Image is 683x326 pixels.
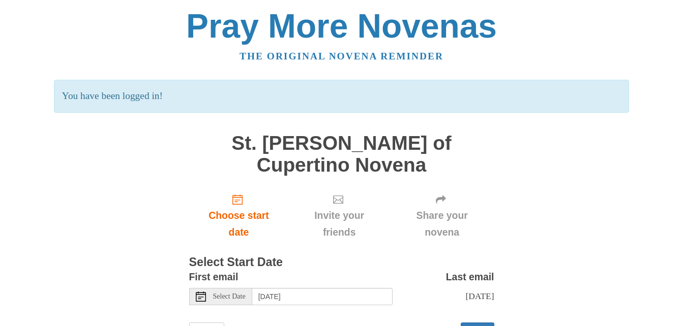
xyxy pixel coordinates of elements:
[213,293,246,300] span: Select Date
[199,207,279,241] span: Choose start date
[446,269,494,285] label: Last email
[400,207,484,241] span: Share your novena
[186,7,497,45] a: Pray More Novenas
[189,269,239,285] label: First email
[465,291,494,301] span: [DATE]
[288,186,390,246] div: Click "Next" to confirm your start date first.
[54,80,629,113] p: You have been logged in!
[299,207,379,241] span: Invite your friends
[189,133,494,176] h1: St. [PERSON_NAME] of Cupertino Novena
[189,186,289,246] a: Choose start date
[189,256,494,269] h3: Select Start Date
[390,186,494,246] div: Click "Next" to confirm your start date first.
[240,51,443,61] a: The original novena reminder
